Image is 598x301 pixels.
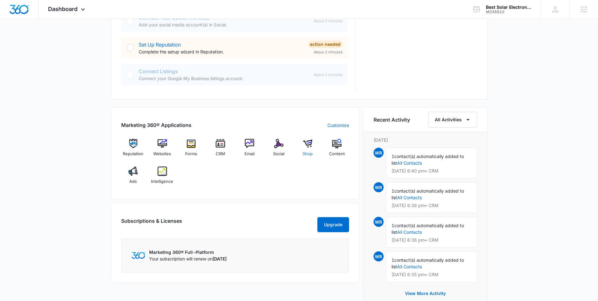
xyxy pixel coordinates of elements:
[303,151,313,157] span: Shop
[391,188,464,200] span: contact(s) automatically added to list
[139,41,181,48] a: Set Up Reputation
[296,139,320,161] a: Shop
[325,139,349,161] a: Content
[391,272,472,277] p: [DATE] 6:35 pm • CRM
[397,195,422,200] a: All Contacts
[486,10,532,14] div: account id
[149,249,227,255] p: Marketing 360® Full-Platform
[397,264,422,269] a: All Contacts
[150,139,174,161] a: Websites
[123,151,143,157] span: Reputation
[139,48,303,55] p: Complete the setup wizard in Reputation.
[391,154,394,159] span: 1
[391,203,472,208] p: [DATE] 6:38 pm • CRM
[374,251,384,261] span: WR
[150,167,174,189] a: Intelligence
[179,139,203,161] a: Forms
[121,217,182,230] h2: Subscriptions & Licenses
[391,169,472,173] p: [DATE] 6:40 pm • CRM
[267,139,291,161] a: Social
[139,75,309,82] p: Connect your Google My Business listings account.
[216,151,225,157] span: CRM
[132,252,145,259] img: Marketing 360 Logo
[317,217,349,232] button: Upgrade
[391,154,464,166] span: contact(s) automatically added to list
[129,178,137,185] span: Ads
[374,116,410,123] h6: Recent Activity
[314,18,342,24] span: About 5 minutes
[391,238,472,242] p: [DATE] 6:36 pm • CRM
[374,182,384,192] span: WR
[399,286,452,301] button: View More Activity
[391,257,464,269] span: contact(s) automatically added to list
[149,255,227,262] p: Your subscription will renew on
[314,49,342,55] span: About 2 minutes
[238,139,262,161] a: Email
[391,223,464,235] span: contact(s) automatically added to list
[374,148,384,158] span: WR
[185,151,197,157] span: Forms
[213,256,227,261] span: [DATE]
[139,21,309,28] p: Add your social media account(s) in Social.
[391,223,394,228] span: 1
[48,6,78,12] span: Dashboard
[397,160,422,166] a: All Contacts
[486,5,532,10] div: account name
[153,151,171,157] span: Websites
[329,151,345,157] span: Content
[273,151,284,157] span: Social
[245,151,255,157] span: Email
[121,121,191,129] h2: Marketing 360® Applications
[121,139,145,161] a: Reputation
[314,72,342,78] span: About 5 minutes
[428,112,477,128] button: All Activities
[397,229,422,235] a: All Contacts
[327,122,349,129] a: Customize
[121,167,145,189] a: Ads
[208,139,233,161] a: CRM
[391,188,394,194] span: 1
[374,217,384,227] span: WR
[374,137,477,143] p: [DATE]
[308,41,342,48] div: Action Needed
[391,257,394,263] span: 1
[151,178,173,185] span: Intelligence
